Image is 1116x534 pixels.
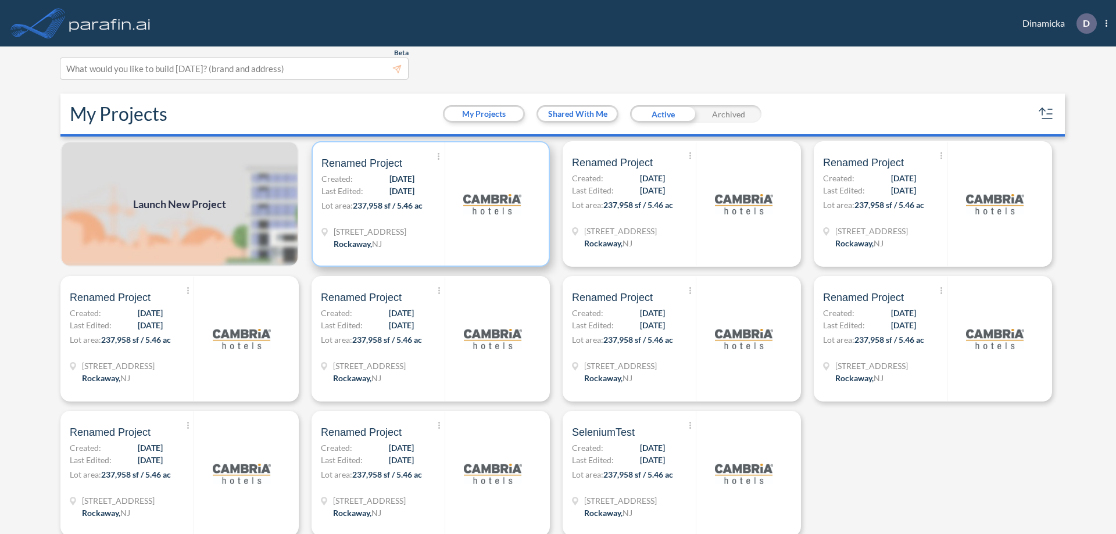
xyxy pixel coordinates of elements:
div: Rockaway, NJ [584,507,632,519]
span: Rockaway , [82,508,120,518]
div: Archived [696,105,761,123]
span: NJ [623,373,632,383]
img: logo [715,445,773,503]
span: [DATE] [389,442,414,454]
span: Last Edited: [70,454,112,466]
span: Last Edited: [70,319,112,331]
span: Created: [70,307,101,319]
span: 237,958 sf / 5.46 ac [353,200,423,210]
span: 321 Mt Hope Ave [584,225,657,237]
div: Rockaway, NJ [333,507,381,519]
span: NJ [371,373,381,383]
img: logo [966,310,1024,368]
span: Created: [572,442,603,454]
span: 237,958 sf / 5.46 ac [603,335,673,345]
span: [DATE] [640,184,665,196]
span: [DATE] [389,319,414,331]
span: [DATE] [138,307,163,319]
span: NJ [371,508,381,518]
span: Rockaway , [835,373,874,383]
span: Beta [394,48,409,58]
img: add [60,141,299,267]
div: Rockaway, NJ [334,238,382,250]
span: Renamed Project [70,291,151,304]
span: 321 Mt Hope Ave [333,494,406,507]
img: logo [715,310,773,368]
span: 321 Mt Hope Ave [835,225,908,237]
span: [DATE] [389,173,414,185]
span: 237,958 sf / 5.46 ac [854,200,924,210]
span: NJ [623,238,632,248]
img: logo [67,12,153,35]
div: Rockaway, NJ [333,372,381,384]
span: Lot area: [321,200,353,210]
a: Launch New Project [60,141,299,267]
span: Renamed Project [572,291,653,304]
span: Renamed Project [823,291,904,304]
span: Last Edited: [321,185,363,197]
span: Last Edited: [572,184,614,196]
span: Rockaway , [333,373,371,383]
span: NJ [623,508,632,518]
span: Lot area: [70,335,101,345]
span: [DATE] [389,307,414,319]
span: [DATE] [640,307,665,319]
span: Renamed Project [823,156,904,170]
span: Created: [823,172,854,184]
span: NJ [120,508,130,518]
span: [DATE] [640,454,665,466]
span: Lot area: [70,470,101,479]
span: Lot area: [321,335,352,345]
span: 321 Mt Hope Ave [334,225,406,238]
span: 237,958 sf / 5.46 ac [603,200,673,210]
span: [DATE] [138,442,163,454]
span: Created: [572,172,603,184]
span: Created: [572,307,603,319]
span: Renamed Project [572,156,653,170]
span: Created: [321,173,353,185]
span: Renamed Project [70,425,151,439]
span: 321 Mt Hope Ave [333,360,406,372]
span: Lot area: [572,335,603,345]
button: Shared With Me [538,107,617,121]
span: [DATE] [138,319,163,331]
div: Rockaway, NJ [835,372,884,384]
span: 237,958 sf / 5.46 ac [603,470,673,479]
span: Lot area: [823,200,854,210]
div: Active [630,105,696,123]
span: [DATE] [891,307,916,319]
span: NJ [874,238,884,248]
span: 321 Mt Hope Ave [82,494,155,507]
span: Renamed Project [321,156,402,170]
button: My Projects [445,107,523,121]
div: Dinamicka [1005,13,1107,34]
span: Created: [321,442,352,454]
span: [DATE] [640,319,665,331]
span: 321 Mt Hope Ave [584,494,657,507]
span: Rockaway , [333,508,371,518]
span: Lot area: [321,470,352,479]
span: NJ [372,239,382,249]
span: 237,958 sf / 5.46 ac [101,470,171,479]
span: Launch New Project [133,196,226,212]
div: Rockaway, NJ [835,237,884,249]
span: Rockaway , [82,373,120,383]
span: 321 Mt Hope Ave [82,360,155,372]
span: Last Edited: [572,454,614,466]
span: [DATE] [640,442,665,454]
div: Rockaway, NJ [584,237,632,249]
span: Last Edited: [572,319,614,331]
span: Created: [321,307,352,319]
img: logo [464,445,522,503]
span: Renamed Project [321,291,402,304]
span: Last Edited: [823,319,865,331]
span: Created: [70,442,101,454]
img: logo [463,175,521,233]
span: Rockaway , [584,238,623,248]
span: 237,958 sf / 5.46 ac [854,335,924,345]
span: 237,958 sf / 5.46 ac [101,335,171,345]
span: 321 Mt Hope Ave [584,360,657,372]
img: logo [966,175,1024,233]
span: Created: [823,307,854,319]
img: logo [213,310,271,368]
